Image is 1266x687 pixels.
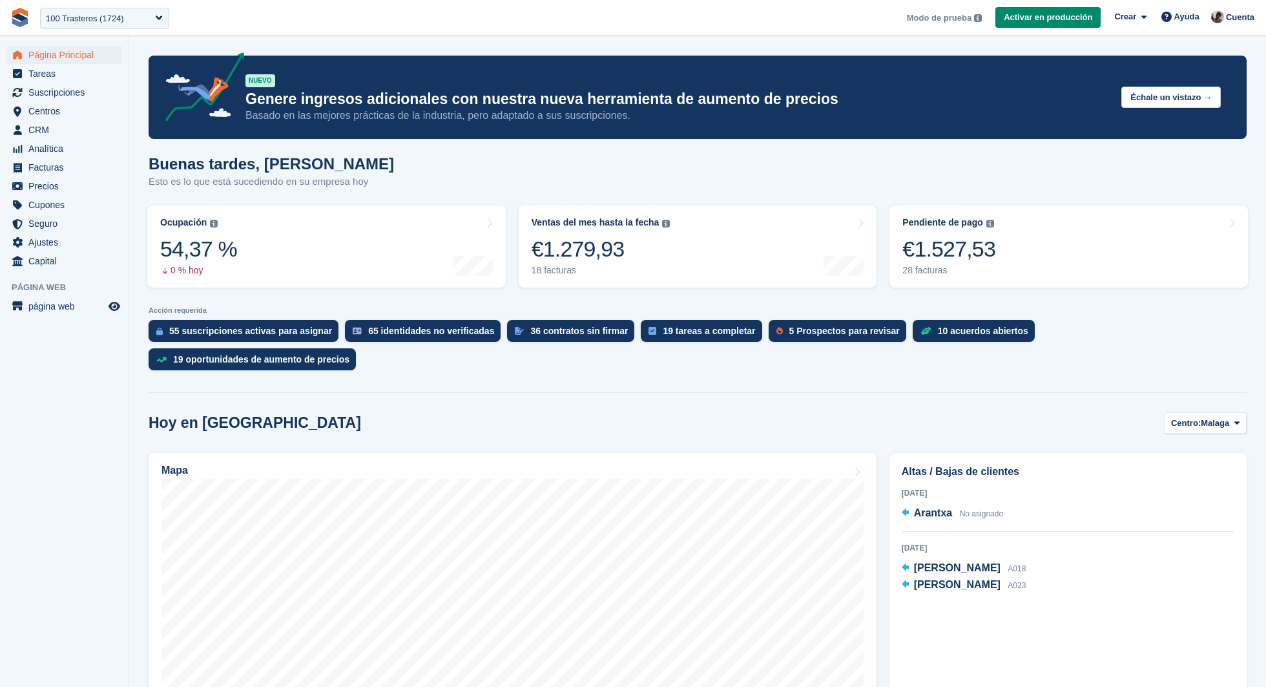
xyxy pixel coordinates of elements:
[532,236,670,262] div: €1.279,93
[920,326,931,335] img: deal-1b604bf984904fb50ccaf53a9ad4b4a5d6e5aea283cecdc64d6e3604feb123c2.svg
[245,90,1111,109] p: Genere ingresos adicionales con nuestra nueva herramienta de aumento de precios
[902,464,1234,480] h2: Altas / Bajas de clientes
[46,12,124,25] div: 100 Trasteros (1724)
[28,196,106,214] span: Cupones
[902,560,1026,577] a: [PERSON_NAME] A018
[28,46,106,64] span: Página Principal
[6,196,122,214] a: menu
[6,121,122,139] a: menu
[914,562,1001,573] span: [PERSON_NAME]
[10,8,30,27] img: stora-icon-8386f47178a22dfd0bd8f6a31ec36ba5ce8667c1dd55bd0f319d3a0aa187defe.svg
[12,281,129,294] span: Página web
[28,158,106,176] span: Facturas
[28,140,106,158] span: Analítica
[662,220,670,227] img: icon-info-grey-7440780725fd019a000dd9b08b2336e03edf1995a4989e88bcd33f0948082b44.svg
[28,177,106,195] span: Precios
[169,326,332,336] div: 55 suscripciones activas para asignar
[368,326,494,336] div: 65 identidades no verificadas
[6,177,122,195] a: menu
[986,220,994,227] img: icon-info-grey-7440780725fd019a000dd9b08b2336e03edf1995a4989e88bcd33f0948082b44.svg
[353,327,362,335] img: verify_identity-adf6edd0f0f0b5bbfe63781bf79b02c33cf7c696d77639b501bdc392416b5a36.svg
[769,320,913,348] a: 5 Prospectos para revisar
[902,577,1026,594] a: [PERSON_NAME] A023
[149,320,345,348] a: 55 suscripciones activas para asignar
[1171,417,1201,430] span: Centro:
[914,507,953,518] span: Arantxa
[530,326,628,336] div: 36 contratos sin firmar
[160,265,237,276] div: 0 % hoy
[1121,87,1221,108] button: Échale un vistazo →
[519,206,877,288] a: Ventas del mes hasta la fecha €1.279,93 18 facturas
[147,206,506,288] a: Ocupación 54,37 % 0 % hoy
[156,327,163,335] img: active_subscription_to_allocate_icon-d502201f5373d7db506a760aba3b589e785aa758c864c3986d89f69b8ff3...
[532,217,659,228] div: Ventas del mes hasta la fecha
[149,306,1247,315] p: Acción requerida
[6,65,122,83] a: menu
[245,74,275,87] div: NUEVO
[532,265,670,276] div: 18 facturas
[1008,564,1026,573] span: A018
[210,220,218,227] img: icon-info-grey-7440780725fd019a000dd9b08b2336e03edf1995a4989e88bcd33f0948082b44.svg
[974,14,982,22] img: icon-info-grey-7440780725fd019a000dd9b08b2336e03edf1995a4989e88bcd33f0948082b44.svg
[1164,412,1247,434] button: Centro: Malaga
[156,357,167,363] img: price_increase_opportunities-93ffe204e8149a01c8c9dc8f82e8f89637d9d84a8eef4429ea346261dce0b2c0.svg
[28,102,106,120] span: Centros
[938,326,1028,336] div: 10 acuerdos abiertos
[907,12,971,25] span: Modo de prueba
[960,509,1003,518] span: No asignado
[6,297,122,315] a: menú
[902,236,995,262] div: €1.527,53
[6,215,122,233] a: menu
[1226,11,1254,24] span: Cuenta
[28,297,106,315] span: página web
[507,320,641,348] a: 36 contratos sin firmar
[1174,10,1199,23] span: Ayuda
[914,579,1001,590] span: [PERSON_NAME]
[245,109,1111,123] p: Basado en las mejores prácticas de la industria, pero adaptado a sus suscripciones.
[160,236,237,262] div: 54,37 %
[1211,10,1224,23] img: Patrick Blanc
[515,327,524,335] img: contract_signature_icon-13c848040528278c33f63329250d36e43548de30e8caae1d1a13099fd9432cc5.svg
[776,327,783,335] img: prospect-51fa495bee0391a8d652442698ab0144808aea92771e9ea1ae160a38d050c398.svg
[1004,11,1092,24] span: Activar en producción
[28,252,106,270] span: Capital
[663,326,755,336] div: 19 tareas a completar
[902,265,995,276] div: 28 facturas
[345,320,507,348] a: 65 identidades no verificadas
[149,348,362,377] a: 19 oportunidades de aumento de precios
[6,46,122,64] a: menu
[28,65,106,83] span: Tareas
[6,140,122,158] a: menu
[902,217,982,228] div: Pendiente de pago
[902,542,1234,554] div: [DATE]
[107,299,122,314] a: Vista previa de la tienda
[1008,581,1026,590] span: A023
[889,206,1248,288] a: Pendiente de pago €1.527,53 28 facturas
[149,155,394,173] h1: Buenas tardes, [PERSON_NAME]
[995,7,1101,28] a: Activar en producción
[6,102,122,120] a: menu
[149,414,361,432] h2: Hoy en [GEOGRAPHIC_DATA]
[28,215,106,233] span: Seguro
[641,320,768,348] a: 19 tareas a completar
[161,465,188,476] h2: Mapa
[902,505,1003,522] a: Arantxa No asignado
[789,326,900,336] div: 5 Prospectos para revisar
[6,233,122,251] a: menu
[6,158,122,176] a: menu
[6,83,122,101] a: menu
[28,121,106,139] span: CRM
[28,83,106,101] span: Suscripciones
[28,233,106,251] span: Ajustes
[6,252,122,270] a: menu
[649,327,656,335] img: task-75834270c22a3079a89374b754ae025e5fb1db73e45f91037f5363f120a921f8.svg
[1201,417,1229,430] span: Malaga
[902,487,1234,499] div: [DATE]
[149,174,394,189] p: Esto es lo que está sucediendo en su empresa hoy
[154,52,245,126] img: price-adjustments-announcement-icon-8257ccfd72463d97f412b2fc003d46551f7dbcb40ab6d574587a9cd5c0d94...
[173,354,349,365] div: 19 oportunidades de aumento de precios
[913,320,1041,348] a: 10 acuerdos abiertos
[1114,10,1136,23] span: Crear
[160,217,207,228] div: Ocupación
